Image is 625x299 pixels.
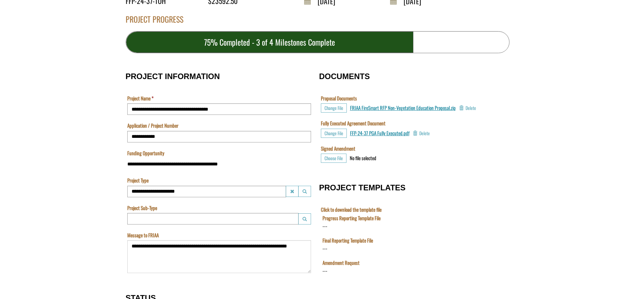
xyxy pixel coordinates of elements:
[127,204,157,211] label: Project Sub-Type
[321,120,385,127] label: Fully Executed Agreement Document
[126,13,510,31] div: PROJECT PROGRESS
[319,72,500,81] h3: DOCUMENTS
[127,232,159,239] label: Message to FRIAA
[127,103,311,115] input: Project Name
[127,177,149,184] label: Project Type
[321,129,347,138] button: Choose File for Fully Executed Agreement Document
[350,104,456,111] a: FRIAA FireSmart RFP Non-Vegetation Education Proposal.zip
[126,65,313,280] fieldset: PROJECT INFORMATION
[127,186,286,197] input: Project Type
[350,155,376,161] div: No file selected
[319,177,500,290] fieldset: PROJECT TEMPLATES
[127,240,311,273] textarea: Message to FRIAA
[319,65,500,170] fieldset: DOCUMENTS
[321,95,357,102] label: Proposal Documents
[127,95,154,102] label: Project Name
[321,145,355,152] label: Signed Amendment
[2,53,7,59] div: ---
[413,129,430,138] button: Delete
[126,72,313,81] h3: PROJECT INFORMATION
[321,154,346,163] button: Choose File for Signed Amendment
[286,186,299,197] button: Project Type Clear lookup field
[127,158,311,170] input: Funding Opportunity
[321,103,347,113] button: Choose File for Proposal Documents
[127,122,178,129] label: Application / Project Number
[298,186,311,197] button: Project Type Launch lookup modal
[2,30,7,37] div: ---
[319,183,500,192] h3: PROJECT TEMPLATES
[459,103,476,113] button: Delete
[2,22,52,29] label: Final Reporting Template File
[2,45,39,52] label: File field for users to download amendment request template
[350,129,409,137] a: FFP-24-37 PGA Fully Executed.pdf
[321,206,382,213] label: Click to download the template file
[2,8,7,15] div: ---
[298,213,311,224] button: Project Sub-Type Launch lookup modal
[127,213,299,224] input: Project Sub-Type
[127,150,164,157] label: Funding Opportunity
[126,32,413,53] div: 75% Completed - 3 of 4 Milestones Complete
